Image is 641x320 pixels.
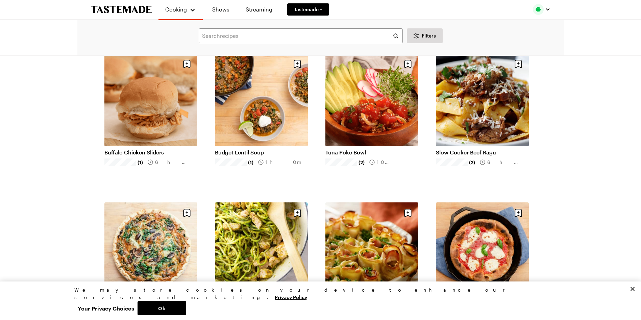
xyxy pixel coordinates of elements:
[275,294,307,300] a: More information about your privacy, opens in a new tab
[104,149,197,156] a: Buffalo Chicken Sliders
[512,206,525,219] button: Save recipe
[625,281,640,296] button: Close
[533,4,550,15] button: Profile picture
[180,206,193,219] button: Save recipe
[294,6,322,13] span: Tastemade +
[291,57,304,70] button: Save recipe
[401,206,414,219] button: Save recipe
[74,286,561,301] div: We may store cookies on your device to enhance our services and marketing.
[422,32,436,39] span: Filters
[287,3,329,16] a: Tastemade +
[180,57,193,70] button: Save recipe
[74,286,561,315] div: Privacy
[512,57,525,70] button: Save recipe
[74,301,138,315] button: Your Privacy Choices
[407,28,443,43] button: Desktop filters
[401,57,414,70] button: Save recipe
[533,4,544,15] img: Profile picture
[436,149,529,156] a: Slow Cooker Beef Ragu
[91,6,152,14] a: To Tastemade Home Page
[138,301,186,315] button: Ok
[325,149,418,156] a: Tuna Poke Bowl
[215,149,308,156] a: Budget Lentil Soup
[165,3,196,16] button: Cooking
[291,206,304,219] button: Save recipe
[165,6,187,13] span: Cooking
